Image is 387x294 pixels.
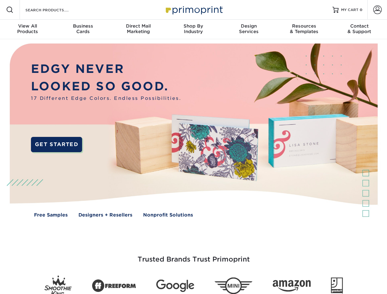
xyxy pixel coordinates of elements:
a: Designers + Resellers [78,212,132,219]
div: & Support [332,23,387,34]
a: Contact& Support [332,20,387,39]
a: Nonprofit Solutions [143,212,193,219]
p: LOOKED SO GOOD. [31,78,181,95]
span: Contact [332,23,387,29]
div: Industry [166,23,221,34]
span: Design [221,23,276,29]
span: Resources [276,23,332,29]
a: BusinessCards [55,20,110,39]
span: Direct Mail [111,23,166,29]
a: DesignServices [221,20,276,39]
a: Resources& Templates [276,20,332,39]
span: 0 [360,8,362,12]
div: Services [221,23,276,34]
span: MY CART [341,7,359,13]
input: SEARCH PRODUCTS..... [25,6,85,13]
img: Goodwill [331,277,343,294]
a: Direct MailMarketing [111,20,166,39]
span: Shop By [166,23,221,29]
div: Cards [55,23,110,34]
img: Amazon [273,280,311,292]
span: 17 Different Edge Colors. Endless Possibilities. [31,95,181,102]
h3: Trusted Brands Trust Primoprint [14,241,373,271]
a: Free Samples [34,212,68,219]
a: GET STARTED [31,137,82,152]
span: Business [55,23,110,29]
a: Shop ByIndustry [166,20,221,39]
img: Primoprint [163,3,224,16]
div: & Templates [276,23,332,34]
img: Google [156,280,194,292]
div: Marketing [111,23,166,34]
p: EDGY NEVER [31,60,181,78]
